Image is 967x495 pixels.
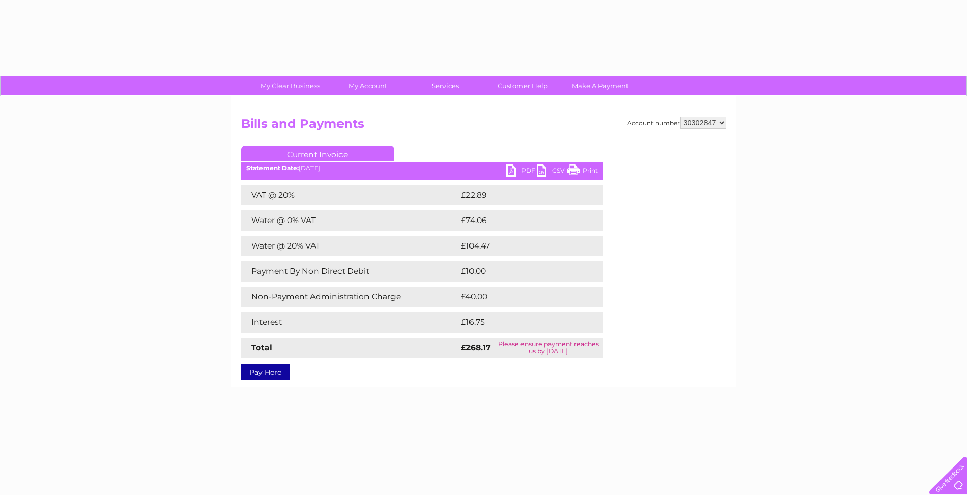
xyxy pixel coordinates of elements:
td: £10.00 [458,261,582,282]
a: Current Invoice [241,146,394,161]
a: Pay Here [241,364,290,380]
a: Print [567,164,598,179]
td: £22.89 [458,185,583,205]
td: Water @ 20% VAT [241,236,458,256]
a: CSV [537,164,567,179]
td: Please ensure payment reaches us by [DATE] [494,338,603,358]
strong: £268.17 [461,343,491,352]
td: Non-Payment Administration Charge [241,287,458,307]
td: £74.06 [458,210,583,231]
a: Make A Payment [558,76,642,95]
b: Statement Date: [246,164,299,172]
div: Account number [627,117,726,129]
td: Payment By Non Direct Debit [241,261,458,282]
a: Services [403,76,487,95]
strong: Total [251,343,272,352]
td: VAT @ 20% [241,185,458,205]
td: £40.00 [458,287,583,307]
div: [DATE] [241,164,603,172]
td: £104.47 [458,236,584,256]
td: Water @ 0% VAT [241,210,458,231]
td: £16.75 [458,312,582,333]
a: My Clear Business [248,76,332,95]
a: My Account [326,76,410,95]
h2: Bills and Payments [241,117,726,136]
a: Customer Help [481,76,565,95]
td: Interest [241,312,458,333]
a: PDF [506,164,537,179]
